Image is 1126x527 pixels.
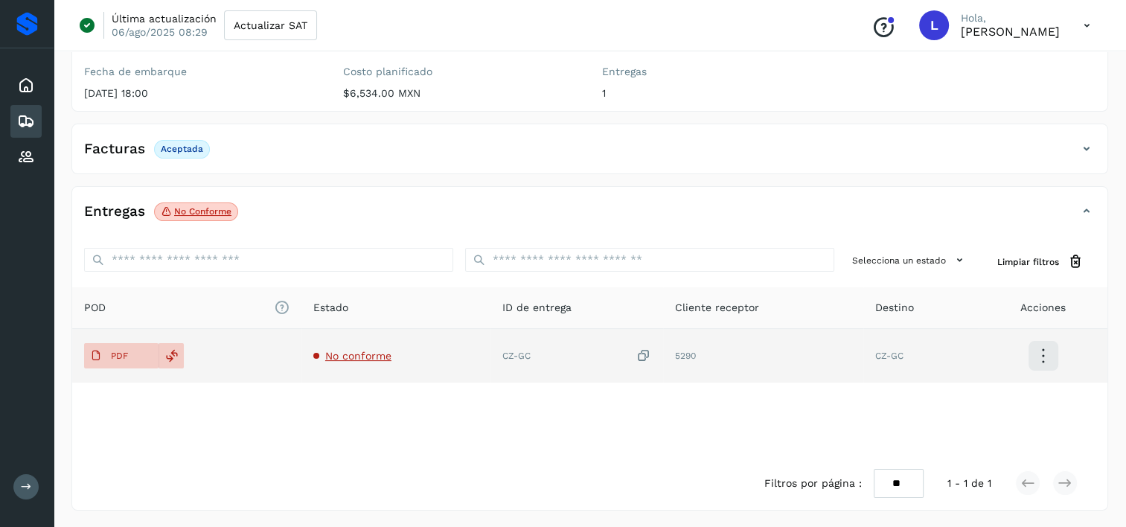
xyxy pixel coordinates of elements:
label: Fecha de embarque [84,66,319,78]
div: Inicio [10,69,42,102]
div: EntregasNo conforme [72,199,1107,236]
div: CZ-GC [502,348,651,364]
button: Limpiar filtros [985,248,1095,275]
span: Cliente receptor [675,300,759,316]
button: Selecciona un estado [846,248,973,272]
span: ID de entrega [502,300,572,316]
span: POD [84,300,290,316]
p: Aceptada [161,144,203,154]
button: PDF [84,343,159,368]
span: Actualizar SAT [234,20,307,31]
h4: Facturas [84,141,145,158]
label: Entregas [602,66,837,78]
span: No conforme [325,350,391,362]
p: No conforme [174,206,231,217]
span: Limpiar filtros [997,255,1059,269]
p: PDF [111,351,128,361]
span: 1 - 1 de 1 [947,476,991,491]
div: Embarques [10,105,42,138]
p: $6,534.00 MXN [343,87,578,100]
span: Acciones [1020,300,1066,316]
span: Filtros por página : [764,476,862,491]
div: Proveedores [10,141,42,173]
div: Reemplazar POD [159,343,184,368]
p: Lucy [961,25,1060,39]
span: Estado [313,300,348,316]
p: Última actualización [112,12,217,25]
span: Destino [875,300,914,316]
td: CZ-GC [863,329,979,383]
p: Hola, [961,12,1060,25]
button: Actualizar SAT [224,10,317,40]
h4: Entregas [84,203,145,220]
label: Costo planificado [343,66,578,78]
p: 06/ago/2025 08:29 [112,25,208,39]
div: FacturasAceptada [72,136,1107,173]
p: 1 [602,87,837,100]
td: 5290 [663,329,863,383]
p: [DATE] 18:00 [84,87,319,100]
